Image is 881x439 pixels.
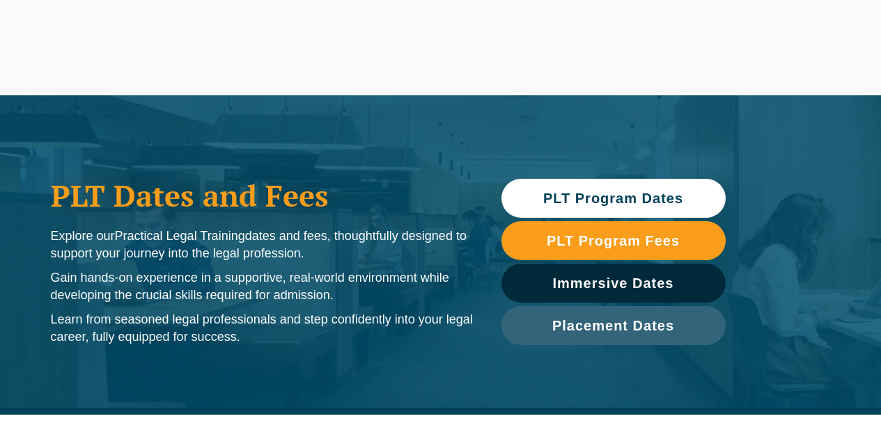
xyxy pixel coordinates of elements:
a: PLT Program Fees [501,221,726,260]
p: Explore our dates and fees, thoughtfully designed to support your journey into the legal profession. [51,228,474,262]
a: PLT Program Dates [501,179,726,218]
a: Immersive Dates [501,264,726,303]
h1: PLT Dates and Fees [51,178,474,213]
span: PLT Program Fees [547,234,680,248]
a: Placement Dates [501,306,726,345]
span: Practical Legal Training [115,229,245,243]
span: PLT Program Dates [543,191,683,205]
span: Placement Dates [552,319,674,333]
p: Gain hands-on experience in a supportive, real-world environment while developing the crucial ski... [51,269,474,304]
span: Immersive Dates [553,276,674,290]
p: Learn from seasoned legal professionals and step confidently into your legal career, fully equipp... [51,311,474,346]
